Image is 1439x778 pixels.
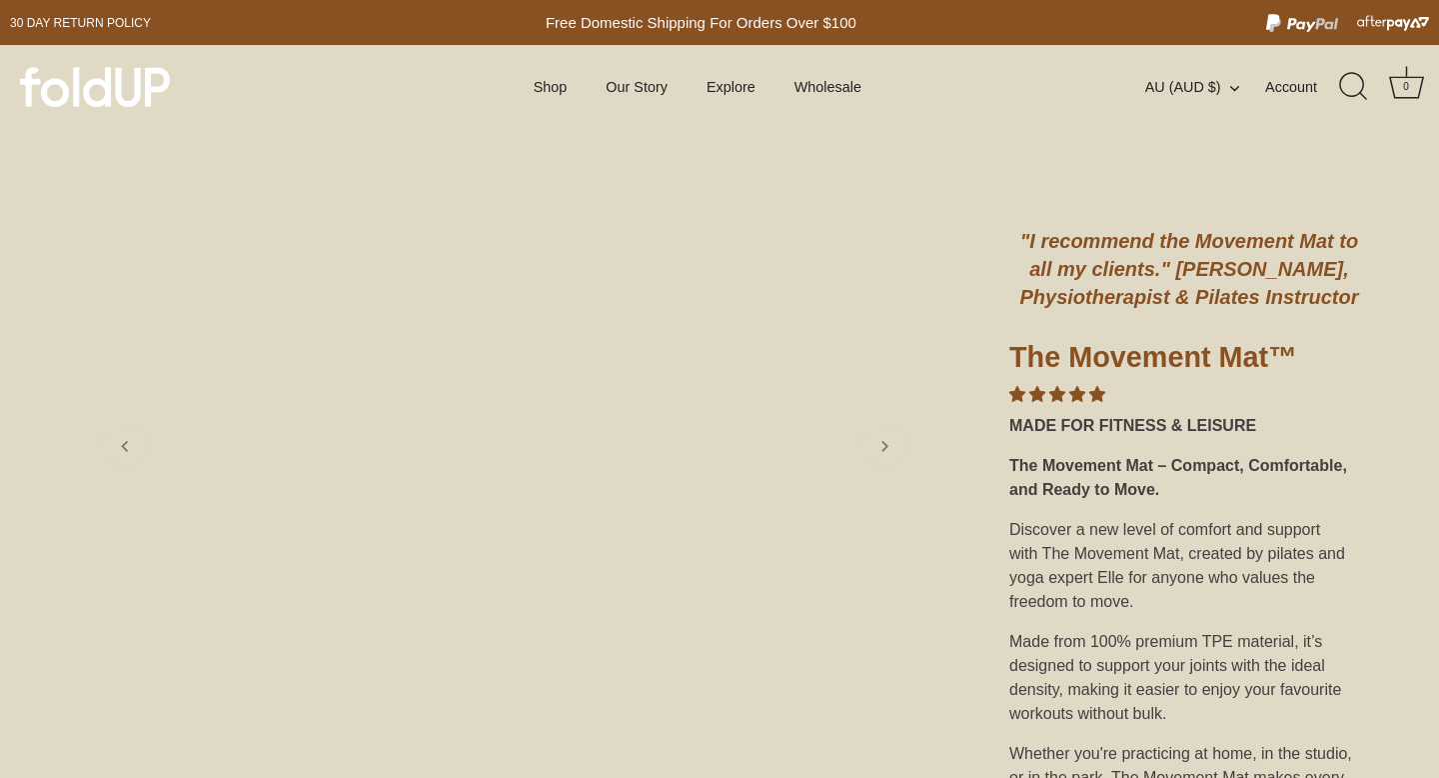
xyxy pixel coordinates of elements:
[589,68,685,106] a: Our Story
[1396,77,1416,97] div: 0
[690,68,772,106] a: Explore
[1009,417,1256,434] strong: MADE FOR FITNESS & LEISURE
[1384,65,1428,109] a: Cart
[776,68,878,106] a: Wholesale
[1020,230,1359,308] em: "I recommend the Movement Mat to all my clients." [PERSON_NAME], Physiotherapist & Pilates Instru...
[862,424,906,468] a: Next slide
[1145,78,1261,96] button: AU (AUD $)
[1009,622,1369,734] div: Made from 100% premium TPE material, it’s designed to support your joints with the ideal density,...
[1009,339,1369,383] h1: The Movement Mat™
[485,68,911,106] div: Primary navigation
[1009,446,1369,510] div: The Movement Mat – Compact, Comfortable, and Ready to Move.
[1009,510,1369,622] div: Discover a new level of comfort and support with The Movement Mat, created by pilates and yoga ex...
[1009,386,1105,403] span: 4.85 stars
[1265,75,1337,99] a: Account
[1332,65,1376,109] a: Search
[10,11,151,35] a: 30 day Return policy
[103,424,147,468] a: Previous slide
[517,68,585,106] a: Shop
